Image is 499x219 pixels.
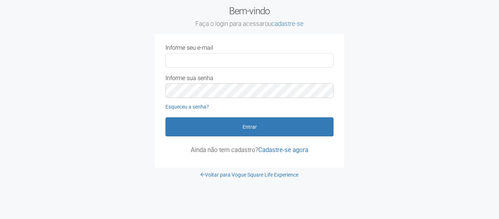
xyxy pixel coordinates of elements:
a: Esqueceu a senha? [165,104,209,110]
a: Voltar para Vogue Square Life Experience [201,172,298,178]
label: Informe sua senha [165,75,213,82]
small: Faça o login para acessar [155,20,344,28]
label: Informe seu e-mail [165,45,213,51]
button: Entrar [165,117,334,136]
h2: Bem-vindo [155,5,344,28]
a: cadastre-se [271,20,304,27]
span: ou [265,20,304,27]
a: Cadastre-se agora [258,146,308,154]
p: Ainda não tem cadastro? [165,147,334,153]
